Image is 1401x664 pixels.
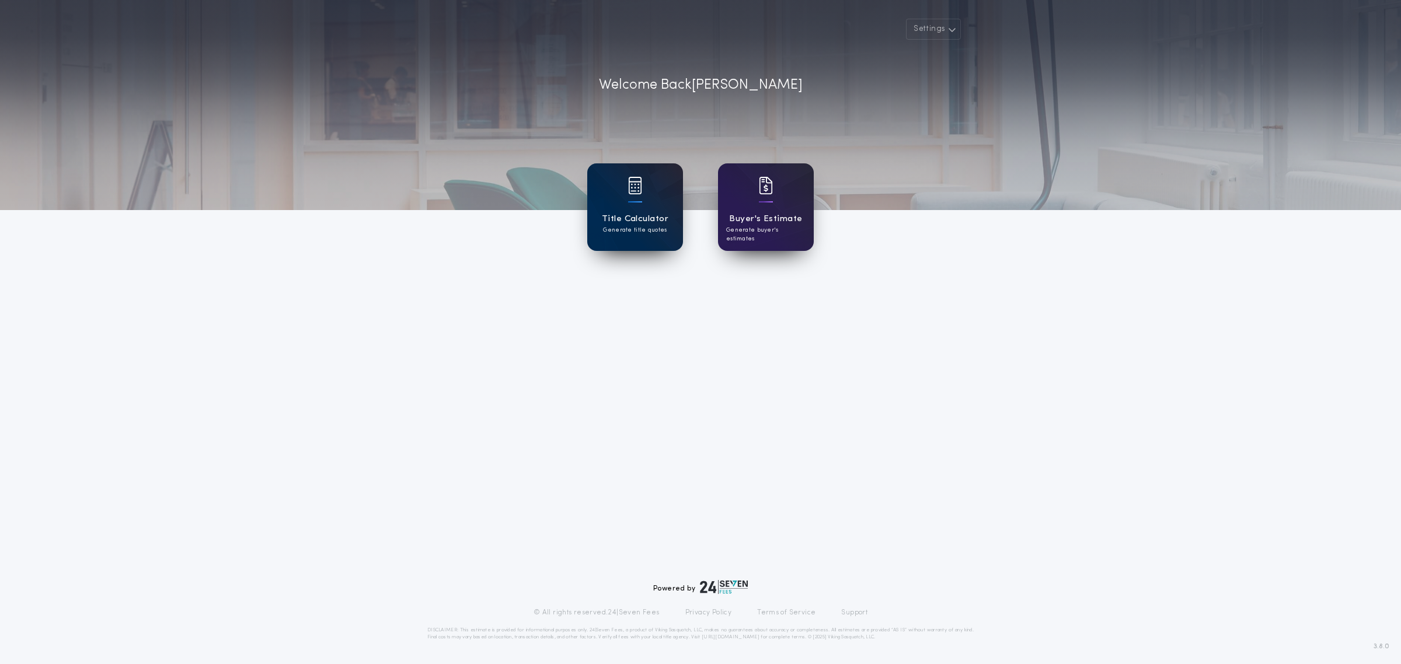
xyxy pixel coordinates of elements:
img: card icon [759,177,773,194]
h1: Buyer's Estimate [729,212,802,226]
p: © All rights reserved. 24|Seven Fees [534,608,660,617]
p: Generate title quotes [603,226,667,235]
p: Generate buyer's estimates [726,226,806,243]
span: 3.8.0 [1374,641,1389,652]
div: Powered by [653,580,748,594]
a: card iconTitle CalculatorGenerate title quotes [587,163,683,251]
a: Terms of Service [757,608,815,617]
p: Welcome Back [PERSON_NAME] [599,75,803,96]
img: logo [700,580,748,594]
p: DISCLAIMER: This estimate is provided for informational purposes only. 24|Seven Fees, a product o... [427,627,974,641]
a: card iconBuyer's EstimateGenerate buyer's estimates [718,163,814,251]
h1: Title Calculator [602,212,668,226]
button: Settings [906,19,961,40]
a: [URL][DOMAIN_NAME] [702,635,759,639]
a: Privacy Policy [685,608,732,617]
a: Support [841,608,867,617]
img: card icon [628,177,642,194]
